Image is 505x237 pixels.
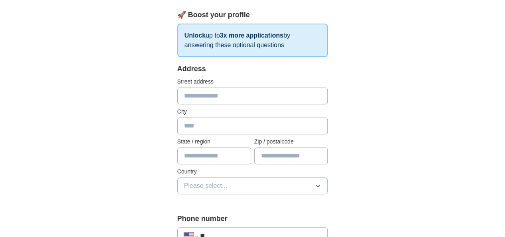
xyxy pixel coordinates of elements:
[177,137,251,146] label: State / region
[177,167,328,176] label: Country
[177,177,328,194] button: Please select...
[184,181,228,191] span: Please select...
[177,213,328,224] label: Phone number
[220,32,283,39] strong: 3x more applications
[177,64,328,74] div: Address
[184,32,206,39] strong: Unlock
[177,78,328,86] label: Street address
[177,24,328,57] p: up to by answering these optional questions
[177,10,328,20] div: 🚀 Boost your profile
[254,137,328,146] label: Zip / postalcode
[177,108,328,116] label: City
